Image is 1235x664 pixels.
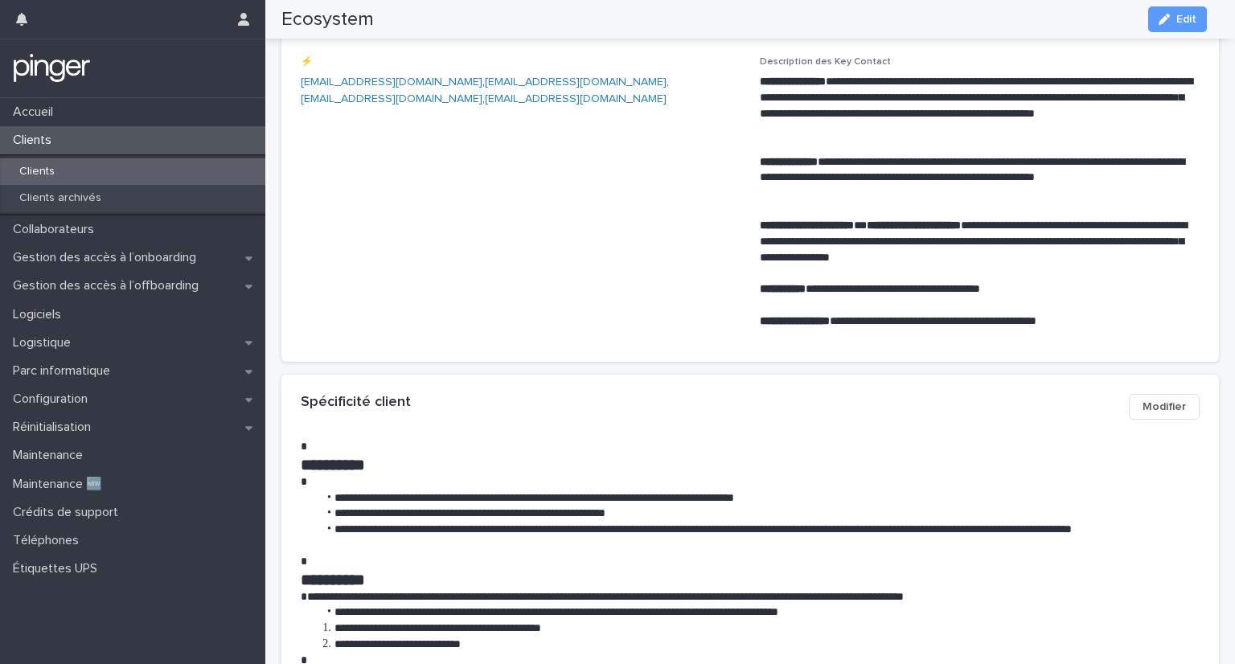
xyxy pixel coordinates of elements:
button: Modifier [1129,394,1200,420]
button: Edit [1148,6,1207,32]
a: [EMAIL_ADDRESS][DOMAIN_NAME] [301,76,482,88]
h2: Spécificité client [301,394,411,412]
p: Réinitialisation [6,420,104,435]
p: Logiciels [6,307,74,322]
p: Clients [6,165,68,178]
p: Étiquettes UPS [6,561,110,576]
p: Accueil [6,105,66,120]
img: mTgBEunGTSyRkCgitkcU [13,52,91,84]
span: Modifier [1143,399,1186,415]
span: Edit [1176,14,1196,25]
p: Maintenance [6,448,96,463]
span: Description des Key Contact [760,57,891,67]
h2: Ecosystem [281,8,374,31]
p: Clients [6,133,64,148]
p: , , , [301,74,741,108]
p: Crédits de support [6,505,131,520]
p: Configuration [6,391,101,407]
a: [EMAIL_ADDRESS][DOMAIN_NAME] [301,93,482,105]
p: Collaborateurs [6,222,107,237]
span: ⚡️ [301,57,313,67]
p: Clients archivés [6,191,114,205]
a: [EMAIL_ADDRESS][DOMAIN_NAME] [485,93,667,105]
p: Gestion des accès à l’offboarding [6,278,211,293]
p: Téléphones [6,533,92,548]
p: Gestion des accès à l’onboarding [6,250,209,265]
p: Parc informatique [6,363,123,379]
p: Maintenance 🆕 [6,477,115,492]
a: [EMAIL_ADDRESS][DOMAIN_NAME] [485,76,667,88]
p: Logistique [6,335,84,350]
